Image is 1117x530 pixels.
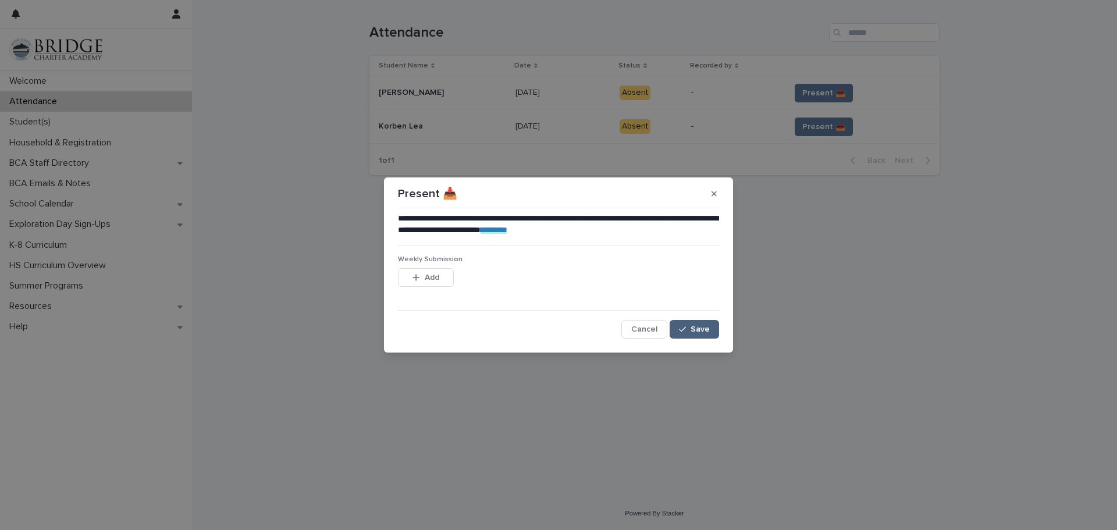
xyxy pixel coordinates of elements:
[631,325,657,333] span: Cancel
[425,273,439,282] span: Add
[398,256,463,263] span: Weekly Submission
[398,268,454,287] button: Add
[398,187,457,201] p: Present 📥
[691,325,710,333] span: Save
[621,320,667,339] button: Cancel
[670,320,719,339] button: Save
